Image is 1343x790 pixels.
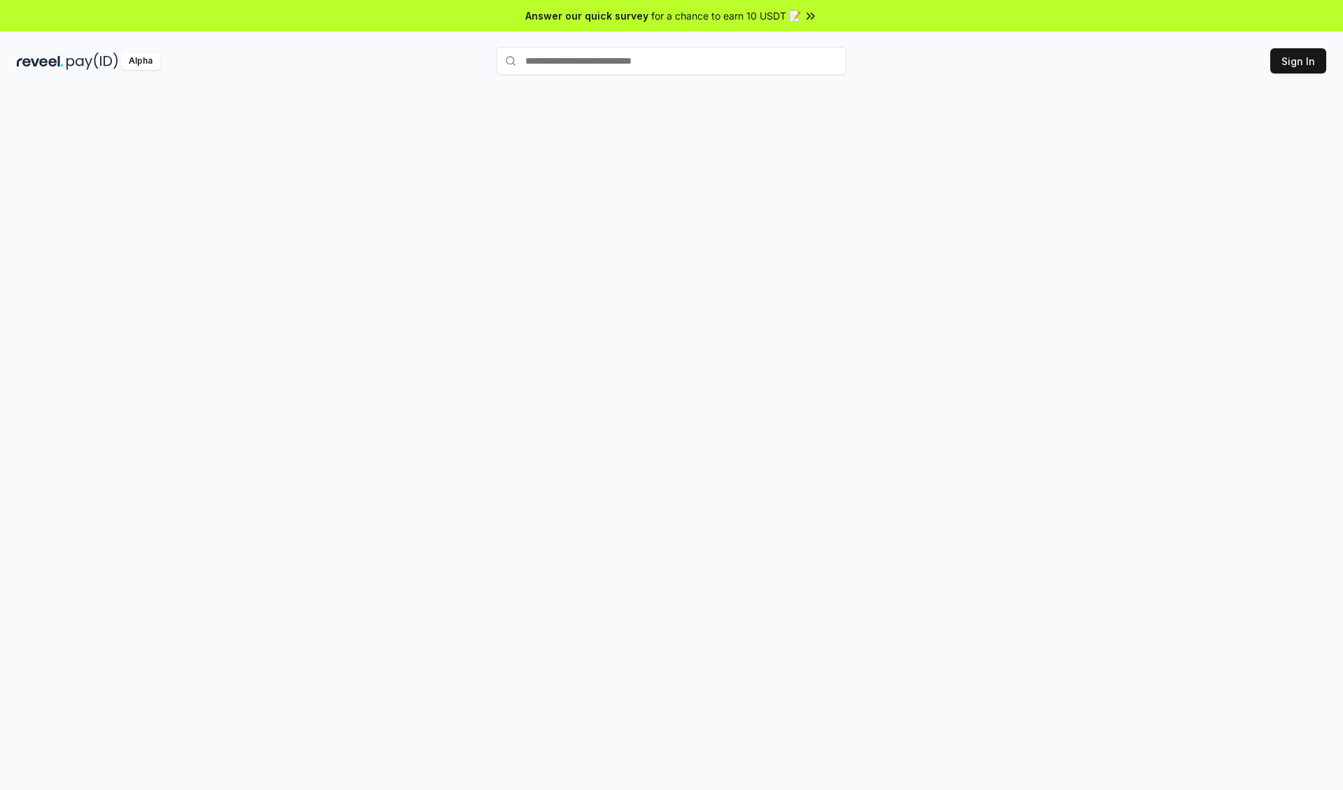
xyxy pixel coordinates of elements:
img: reveel_dark [17,52,64,70]
button: Sign In [1270,48,1326,73]
img: pay_id [66,52,118,70]
span: for a chance to earn 10 USDT 📝 [651,8,801,23]
div: Alpha [121,52,160,70]
span: Answer our quick survey [525,8,648,23]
